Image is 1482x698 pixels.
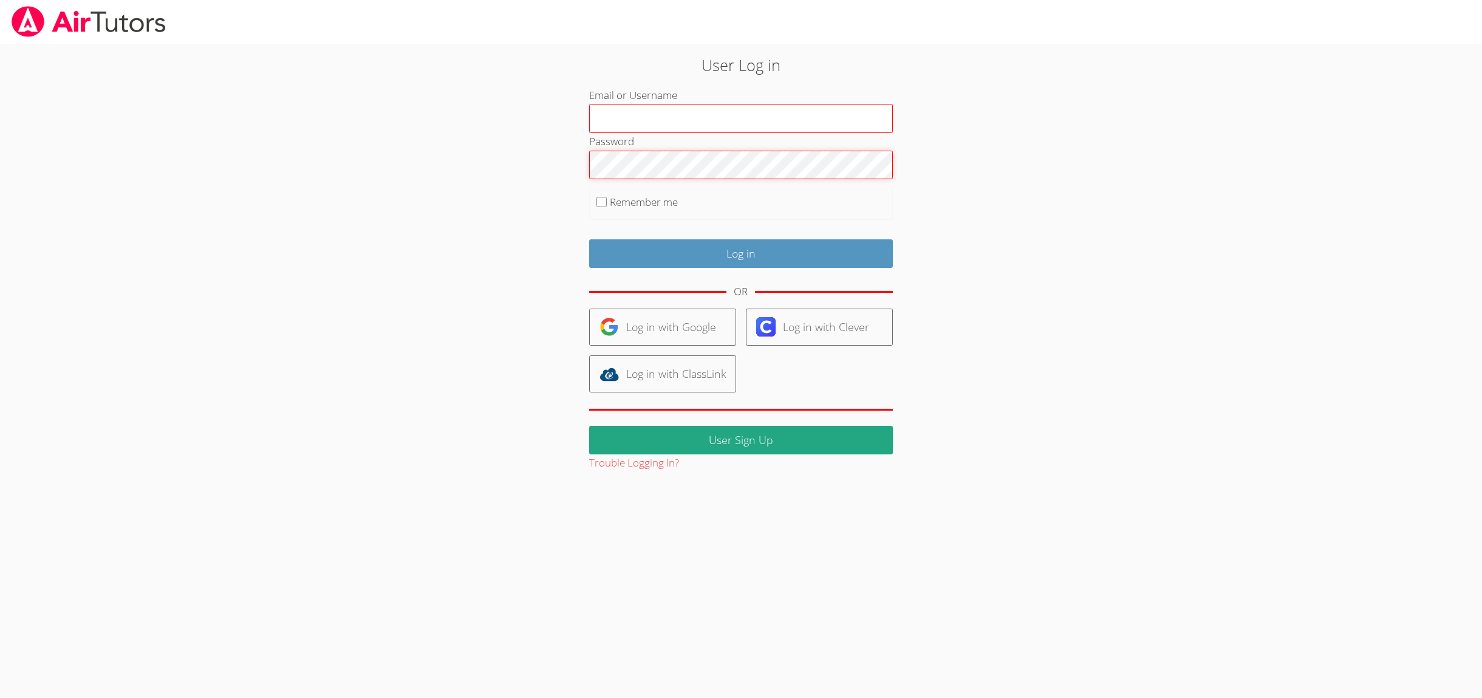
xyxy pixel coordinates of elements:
a: Log in with ClassLink [589,355,736,392]
a: Log in with Google [589,309,736,346]
img: google-logo-50288ca7cdecda66e5e0955fdab243c47b7ad437acaf1139b6f446037453330a.svg [599,317,619,337]
a: Log in with Clever [746,309,893,346]
button: Trouble Logging In? [589,454,679,472]
label: Remember me [610,195,678,209]
label: Email or Username [589,88,677,102]
h2: User Log in [341,53,1141,77]
img: clever-logo-6eab21bc6e7a338710f1a6ff85c0baf02591cd810cc4098c63d3a4b26e2feb20.svg [756,317,776,337]
img: classlink-logo-d6bb404cc1216ec64c9a2012d9dc4662098be43eaf13dc465df04b49fa7ab582.svg [599,364,619,384]
label: Password [589,134,634,148]
img: airtutors_banner-c4298cdbf04f3fff15de1276eac7730deb9818008684d7c2e4769d2f7ddbe033.png [10,6,167,37]
a: User Sign Up [589,426,893,454]
div: OR [734,283,748,301]
input: Log in [589,239,893,268]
